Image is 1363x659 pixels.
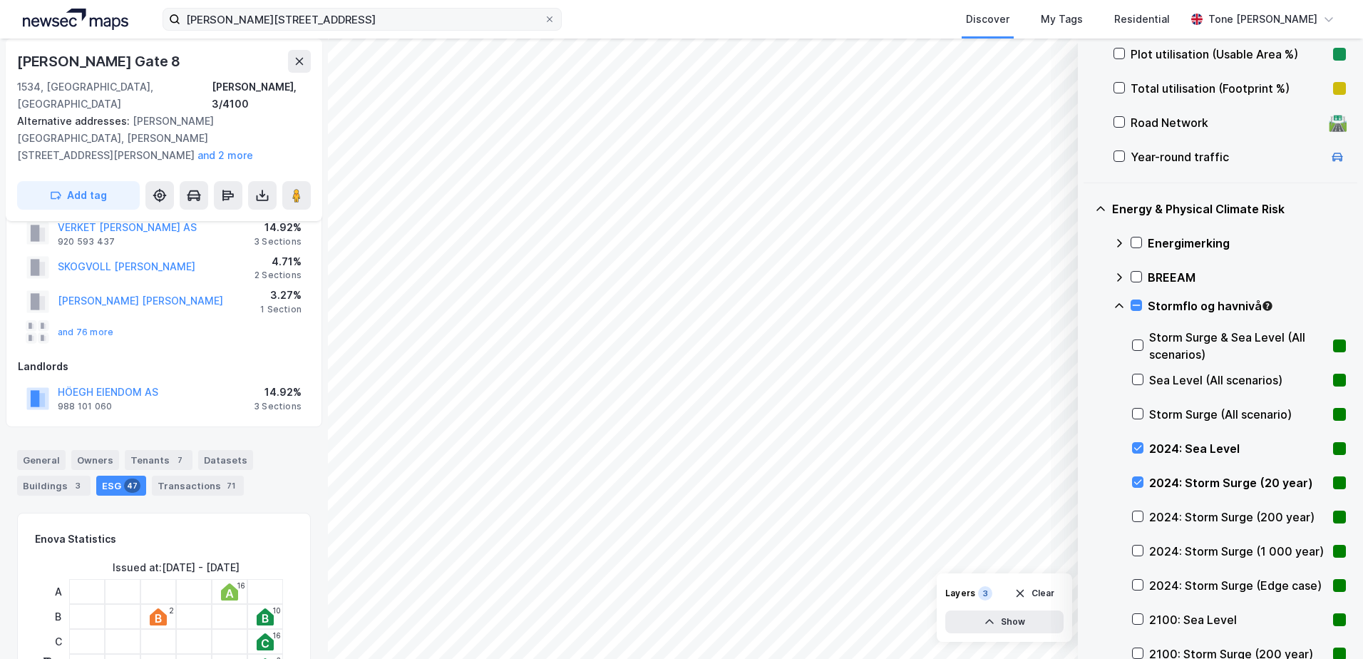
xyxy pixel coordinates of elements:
[17,115,133,127] span: Alternative addresses:
[945,611,1064,633] button: Show
[169,606,174,615] div: 2
[124,479,140,493] div: 47
[1112,200,1346,218] div: Energy & Physical Climate Risk
[17,78,212,113] div: 1534, [GEOGRAPHIC_DATA], [GEOGRAPHIC_DATA]
[198,450,253,470] div: Datasets
[1149,543,1327,560] div: 2024: Storm Surge (1 000 year)
[58,401,112,412] div: 988 101 060
[260,304,302,315] div: 1 Section
[1005,582,1064,605] button: Clear
[212,78,311,113] div: [PERSON_NAME], 3/4100
[272,631,281,640] div: 16
[1131,80,1327,97] div: Total utilisation (Footprint %)
[1131,114,1323,131] div: Road Network
[254,270,302,281] div: 2 Sections
[17,181,140,210] button: Add tag
[113,559,240,576] div: Issued at : [DATE] - [DATE]
[49,629,67,654] div: C
[35,531,116,548] div: Enova Statistics
[18,358,310,375] div: Landlords
[17,476,91,496] div: Buildings
[23,9,128,30] img: logo.a4113a55bc3d86da70a041830d287a7e.svg
[224,479,238,493] div: 71
[1148,235,1346,252] div: Energimerking
[1149,440,1327,457] div: 2024: Sea Level
[58,236,115,247] div: 920 593 437
[254,384,302,401] div: 14.92%
[17,113,299,164] div: [PERSON_NAME][GEOGRAPHIC_DATA], [PERSON_NAME][STREET_ADDRESS][PERSON_NAME]
[978,586,992,601] div: 3
[1328,113,1347,132] div: 🛣️
[272,606,281,615] div: 10
[254,401,302,412] div: 3 Sections
[1149,509,1327,526] div: 2024: Storm Surge (200 year)
[1148,269,1346,286] div: BREEAM
[96,476,146,496] div: ESG
[49,604,67,629] div: B
[125,450,192,470] div: Tenants
[1131,46,1327,63] div: Plot utilisation (Usable Area %)
[1292,591,1363,659] iframe: Chat Widget
[17,450,66,470] div: General
[1149,329,1327,363] div: Storm Surge & Sea Level (All scenarios)
[966,11,1009,28] div: Discover
[254,253,302,270] div: 4.71%
[71,450,119,470] div: Owners
[1041,11,1083,28] div: My Tags
[1149,474,1327,491] div: 2024: Storm Surge (20 year)
[237,581,245,590] div: 16
[945,588,975,599] div: Layers
[17,50,183,73] div: [PERSON_NAME] Gate 8
[1131,148,1323,165] div: Year-round traffic
[1149,611,1327,628] div: 2100: Sea Level
[71,479,85,493] div: 3
[254,219,302,236] div: 14.92%
[1148,297,1346,315] div: Stormflo og havnivå
[49,579,67,604] div: A
[173,453,187,467] div: 7
[1114,11,1170,28] div: Residential
[260,287,302,304] div: 3.27%
[1208,11,1317,28] div: Tone [PERSON_NAME]
[152,476,244,496] div: Transactions
[254,236,302,247] div: 3 Sections
[1149,372,1327,389] div: Sea Level (All scenarios)
[1149,577,1327,594] div: 2024: Storm Surge (Edge case)
[1149,406,1327,423] div: Storm Surge (All scenario)
[180,9,544,30] input: Search by address, cadastre, landlords, tenants or people
[1261,300,1274,312] div: Tooltip anchor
